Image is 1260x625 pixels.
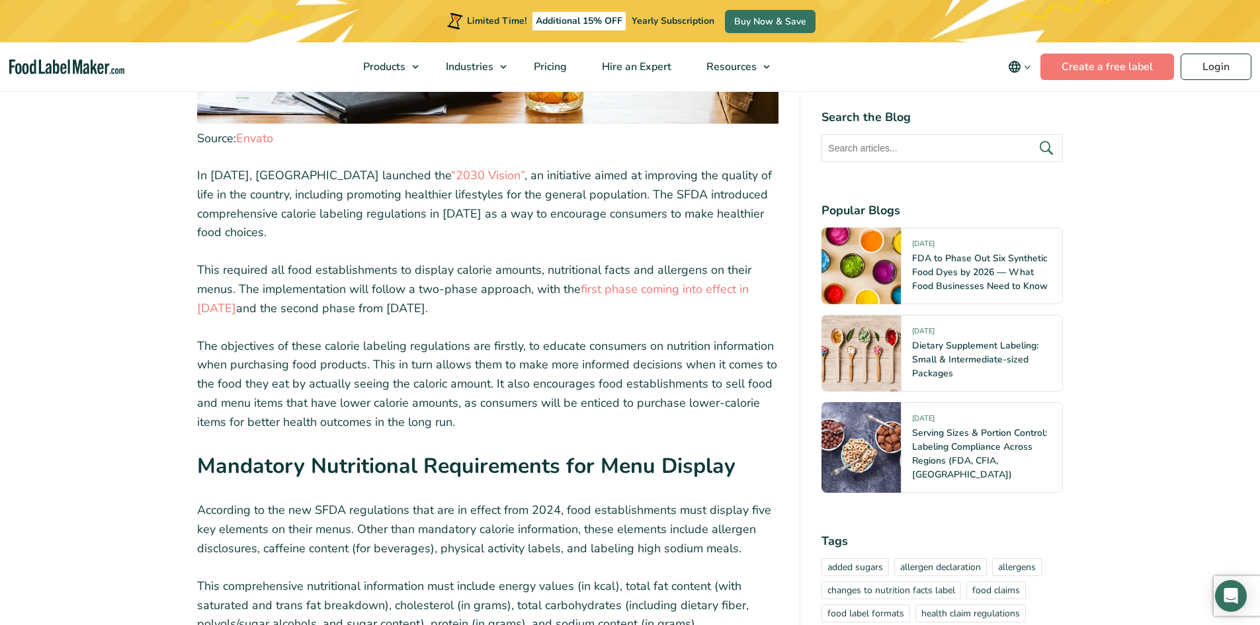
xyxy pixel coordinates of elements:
[966,581,1026,599] a: food claims
[725,10,816,33] a: Buy Now & Save
[912,339,1038,380] a: Dietary Supplement Labeling: Small & Intermediate-sized Packages
[1181,54,1251,80] a: Login
[1215,580,1247,612] div: Open Intercom Messenger
[821,532,1063,550] h4: Tags
[532,12,626,30] span: Additional 15% OFF
[467,15,526,27] span: Limited Time!
[915,604,1026,622] a: health claim regulations
[912,239,935,254] span: [DATE]
[197,337,779,432] p: The objectives of these calorie labeling regulations are firstly, to educate consumers on nutriti...
[912,427,1047,481] a: Serving Sizes & Portion Control: Labeling Compliance Across Regions (FDA, CFIA, [GEOGRAPHIC_DATA])
[197,261,779,317] p: This required all food establishments to display calorie amounts, nutritional facts and allergens...
[451,167,525,183] a: “2030 Vision”
[821,558,889,576] a: added sugars
[517,42,581,91] a: Pricing
[912,326,935,341] span: [DATE]
[912,413,935,429] span: [DATE]
[197,281,749,316] a: first phase coming into effect in [DATE]
[702,60,758,74] span: Resources
[992,558,1042,576] a: allergens
[530,60,568,74] span: Pricing
[821,581,961,599] a: changes to nutrition facts label
[197,501,779,558] p: According to the new SFDA regulations that are in effect from 2024, food establishments must disp...
[821,108,1063,126] h4: Search the Blog
[585,42,686,91] a: Hire an Expert
[346,42,425,91] a: Products
[197,452,735,480] strong: Mandatory Nutritional Requirements for Menu Display
[912,252,1048,292] a: FDA to Phase Out Six Synthetic Food Dyes by 2026 — What Food Businesses Need to Know
[821,202,1063,220] h4: Popular Blogs
[598,60,673,74] span: Hire an Expert
[821,134,1063,162] input: Search articles...
[632,15,714,27] span: Yearly Subscription
[1040,54,1174,80] a: Create a free label
[197,130,779,147] figcaption: Source:
[894,558,987,576] a: allergen declaration
[359,60,407,74] span: Products
[821,604,910,622] a: food label formats
[429,42,513,91] a: Industries
[689,42,777,91] a: Resources
[442,60,495,74] span: Industries
[236,130,273,146] a: Envato
[197,166,779,242] p: In [DATE], [GEOGRAPHIC_DATA] launched the , an initiative aimed at improving the quality of life ...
